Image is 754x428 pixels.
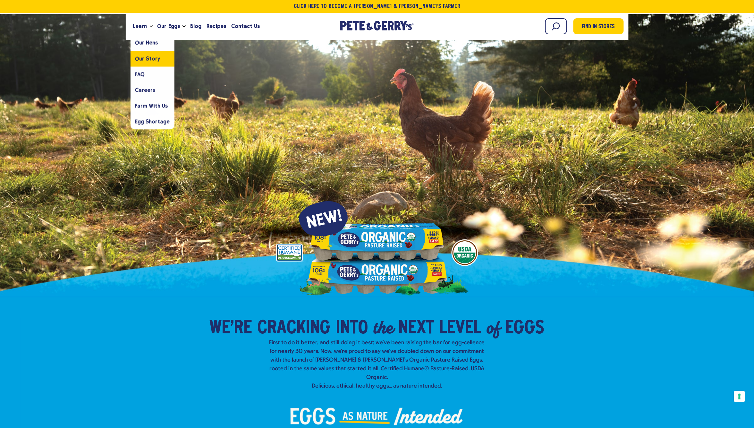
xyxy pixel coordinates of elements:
span: into [336,319,368,338]
span: Cracking [258,319,331,338]
em: of [487,316,500,339]
span: Blog [190,22,201,30]
button: Open the dropdown menu for Learn [150,25,153,28]
span: Learn [133,22,147,30]
span: FAQ [135,71,145,77]
a: FAQ [131,66,174,82]
a: Our Hens [131,35,174,51]
a: Find in Stores [573,18,624,34]
a: Careers [131,82,174,98]
a: Our Story [131,51,174,66]
input: Search [545,18,567,34]
span: Eggs​ [505,319,545,338]
a: Contact Us [229,18,262,35]
a: Recipes [204,18,229,35]
span: Level [439,319,481,338]
span: Farm With Us [135,103,168,109]
p: First to do it better, and still doing it best; we've been raising the bar for egg-cellence for n... [267,338,487,390]
span: Recipes [207,22,226,30]
span: Careers [135,87,155,93]
a: Blog [188,18,204,35]
span: We’re [210,319,252,338]
button: Open the dropdown menu for Our Eggs [182,25,186,28]
span: Egg Shortage [135,118,170,124]
a: Farm With Us [131,98,174,114]
a: Our Eggs [155,18,182,35]
button: Your consent preferences for tracking technologies [734,391,745,402]
span: Find in Stores [582,23,615,31]
span: Our Story [135,56,160,62]
a: Learn [131,18,150,35]
span: Next [399,319,434,338]
em: the [373,316,394,339]
span: Our Eggs [157,22,180,30]
span: Our Hens [135,40,158,46]
span: Contact Us [231,22,260,30]
a: Egg Shortage [131,114,174,129]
